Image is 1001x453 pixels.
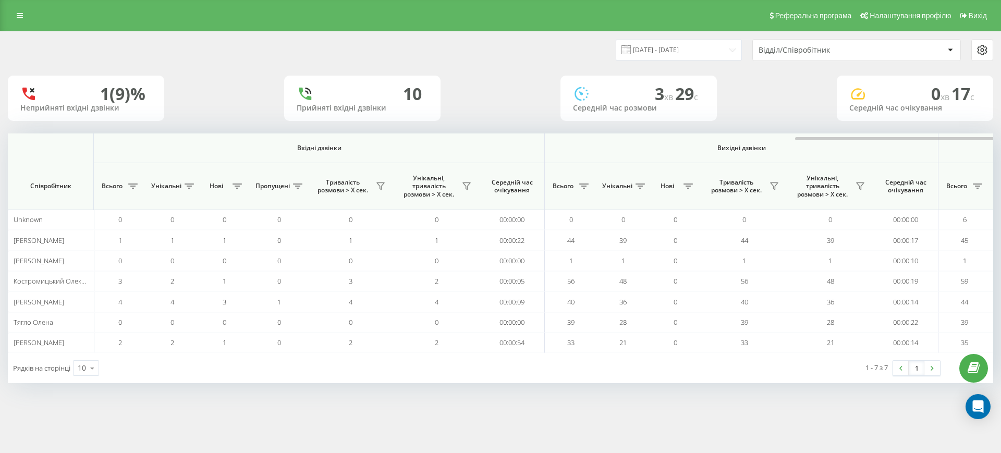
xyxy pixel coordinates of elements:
[170,236,174,245] span: 1
[14,297,64,307] span: [PERSON_NAME]
[277,236,281,245] span: 0
[399,174,459,199] span: Унікальні, тривалість розмови > Х сек.
[435,256,438,265] span: 0
[277,256,281,265] span: 0
[827,276,834,286] span: 48
[170,317,174,327] span: 0
[14,317,53,327] span: Тягло Олена
[674,297,677,307] span: 0
[349,215,352,224] span: 0
[674,317,677,327] span: 0
[480,312,545,333] td: 00:00:00
[619,338,627,347] span: 21
[961,236,968,245] span: 45
[741,236,748,245] span: 44
[14,256,64,265] span: [PERSON_NAME]
[931,82,951,105] span: 0
[759,46,883,55] div: Відділ/Співробітник
[966,394,991,419] div: Open Intercom Messenger
[170,215,174,224] span: 0
[963,215,967,224] span: 6
[741,338,748,347] span: 33
[435,276,438,286] span: 2
[775,11,852,20] span: Реферальна програма
[792,174,852,199] span: Унікальні, тривалість розмови > Х сек.
[118,317,122,327] span: 0
[277,338,281,347] span: 0
[118,297,122,307] span: 4
[870,11,951,20] span: Налаштування профілю
[100,84,145,104] div: 1 (9)%
[567,236,575,245] span: 44
[865,362,888,373] div: 1 - 7 з 7
[654,182,680,190] span: Нові
[742,215,746,224] span: 0
[969,11,987,20] span: Вихід
[619,317,627,327] span: 28
[170,276,174,286] span: 2
[674,338,677,347] span: 0
[14,276,100,286] span: Костромицький Олександр
[170,338,174,347] span: 2
[873,251,938,271] td: 00:00:10
[78,363,86,373] div: 10
[20,104,152,113] div: Неприйняті вхідні дзвінки
[170,297,174,307] span: 4
[881,178,930,194] span: Середній час очікування
[873,271,938,291] td: 00:00:19
[828,256,832,265] span: 1
[674,256,677,265] span: 0
[435,215,438,224] span: 0
[941,91,951,103] span: хв
[121,144,517,152] span: Вхідні дзвінки
[873,312,938,333] td: 00:00:22
[480,230,545,250] td: 00:00:22
[435,236,438,245] span: 1
[118,338,122,347] span: 2
[674,236,677,245] span: 0
[619,276,627,286] span: 48
[277,317,281,327] span: 0
[849,104,981,113] div: Середній час очікування
[619,297,627,307] span: 36
[970,91,974,103] span: c
[567,276,575,286] span: 56
[255,182,290,190] span: Пропущені
[349,236,352,245] span: 1
[741,297,748,307] span: 40
[14,215,43,224] span: Unknown
[277,215,281,224] span: 0
[223,317,226,327] span: 0
[963,256,967,265] span: 1
[909,361,924,375] a: 1
[828,215,832,224] span: 0
[118,215,122,224] span: 0
[349,297,352,307] span: 4
[203,182,229,190] span: Нові
[827,338,834,347] span: 21
[297,104,428,113] div: Прийняті вхідні дзвінки
[118,276,122,286] span: 3
[223,256,226,265] span: 0
[694,91,698,103] span: c
[569,256,573,265] span: 1
[674,215,677,224] span: 0
[961,317,968,327] span: 39
[14,236,64,245] span: [PERSON_NAME]
[706,178,766,194] span: Тривалість розмови > Х сек.
[349,276,352,286] span: 3
[873,230,938,250] td: 00:00:17
[674,276,677,286] span: 0
[827,297,834,307] span: 36
[480,210,545,230] td: 00:00:00
[951,82,974,105] span: 17
[602,182,632,190] span: Унікальні
[655,82,675,105] span: 3
[873,291,938,312] td: 00:00:14
[118,236,122,245] span: 1
[569,144,914,152] span: Вихідні дзвінки
[480,271,545,291] td: 00:00:05
[349,338,352,347] span: 2
[480,251,545,271] td: 00:00:00
[223,215,226,224] span: 0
